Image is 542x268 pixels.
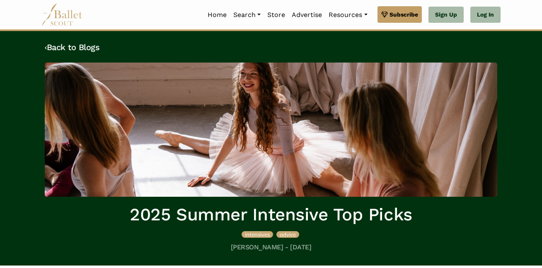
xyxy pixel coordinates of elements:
a: Home [204,6,230,24]
a: Resources [325,6,370,24]
a: intensives [242,230,275,238]
a: ‹Back to Blogs [45,42,99,52]
span: advice [280,231,296,238]
a: Log In [470,7,501,23]
h1: 2025 Summer Intensive Top Picks [45,203,497,226]
span: Subscribe [390,10,418,19]
a: Search [230,6,264,24]
img: header_image.img [45,63,497,197]
a: Store [264,6,288,24]
a: Sign Up [428,7,464,23]
h5: [PERSON_NAME] - [DATE] [45,243,497,252]
img: gem.svg [381,10,388,19]
span: intensives [245,231,270,238]
code: ‹ [45,42,47,52]
a: Subscribe [377,6,422,23]
a: Advertise [288,6,325,24]
a: advice [276,230,299,238]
